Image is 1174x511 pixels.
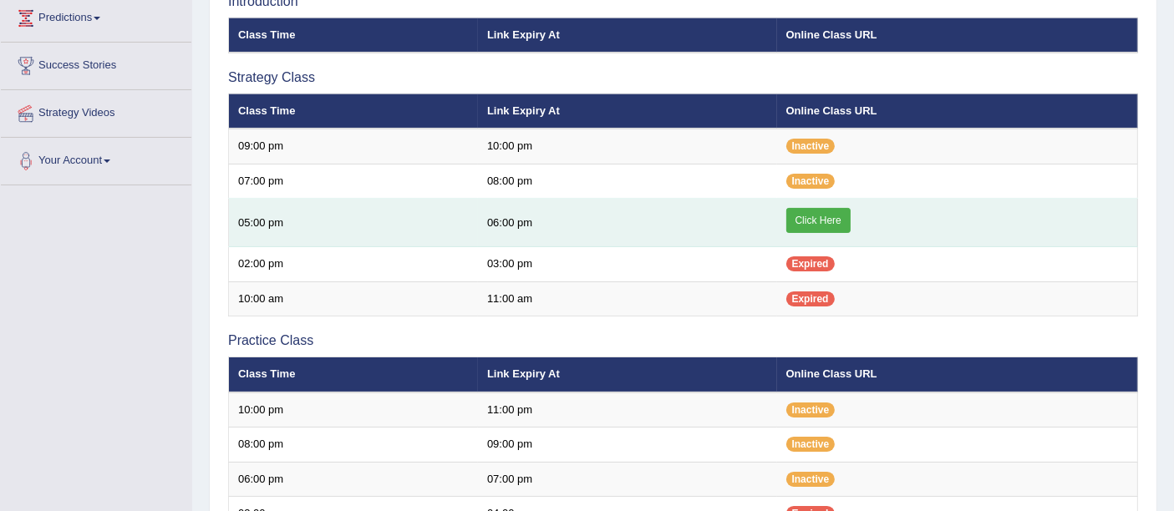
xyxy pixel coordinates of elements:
[1,90,191,132] a: Strategy Videos
[229,247,478,282] td: 02:00 pm
[229,281,478,316] td: 10:00 am
[478,164,777,199] td: 08:00 pm
[229,357,478,392] th: Class Time
[229,392,478,428] td: 10:00 pm
[478,392,777,428] td: 11:00 pm
[478,18,777,53] th: Link Expiry At
[229,164,478,199] td: 07:00 pm
[228,70,1138,85] h3: Strategy Class
[478,94,777,129] th: Link Expiry At
[786,291,835,306] span: Expired
[786,139,836,154] span: Inactive
[229,199,478,247] td: 05:00 pm
[229,428,478,463] td: 08:00 pm
[478,428,777,463] td: 09:00 pm
[786,472,836,487] span: Inactive
[478,129,777,164] td: 10:00 pm
[228,333,1138,348] h3: Practice Class
[777,357,1138,392] th: Online Class URL
[777,94,1138,129] th: Online Class URL
[229,18,478,53] th: Class Time
[786,402,836,417] span: Inactive
[786,174,836,189] span: Inactive
[1,138,191,180] a: Your Account
[478,357,777,392] th: Link Expiry At
[229,129,478,164] td: 09:00 pm
[786,256,835,271] span: Expired
[777,18,1138,53] th: Online Class URL
[229,462,478,497] td: 06:00 pm
[1,43,191,84] a: Success Stories
[478,247,777,282] td: 03:00 pm
[786,437,836,452] span: Inactive
[229,94,478,129] th: Class Time
[478,462,777,497] td: 07:00 pm
[478,281,777,316] td: 11:00 am
[478,199,777,247] td: 06:00 pm
[786,208,851,233] a: Click Here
